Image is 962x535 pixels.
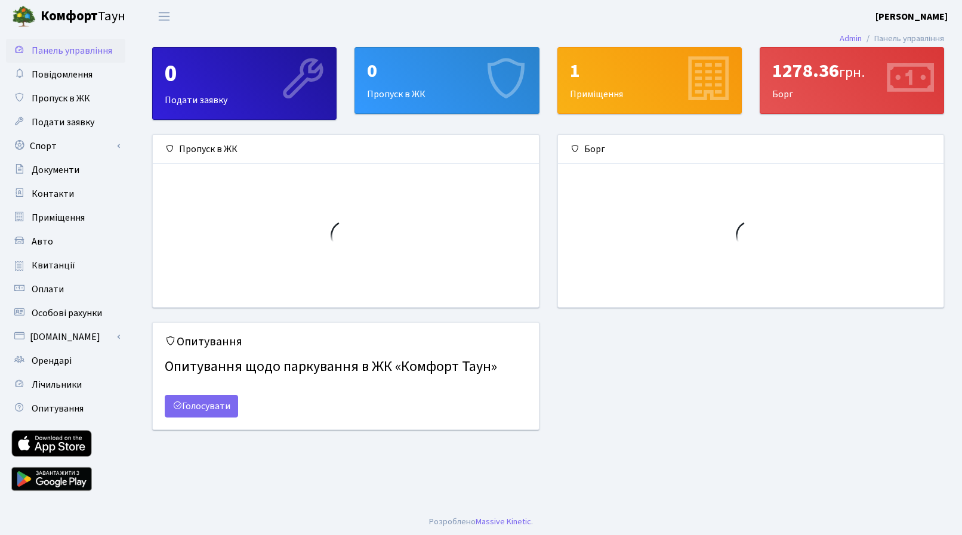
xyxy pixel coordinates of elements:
a: 0Подати заявку [152,47,337,120]
a: Приміщення [6,206,125,230]
li: Панель управління [862,32,944,45]
span: Контакти [32,187,74,200]
a: Контакти [6,182,125,206]
a: Massive Kinetic [476,515,531,528]
img: logo.png [12,5,36,29]
a: 1Приміщення [557,47,742,114]
span: грн. [839,62,865,83]
span: Авто [32,235,53,248]
div: 1278.36 [772,60,932,82]
a: 0Пропуск в ЖК [354,47,539,114]
span: Приміщення [32,211,85,224]
span: Лічильники [32,378,82,391]
h4: Опитування щодо паркування в ЖК «Комфорт Таун» [165,354,527,381]
span: Оплати [32,283,64,296]
div: Борг [760,48,943,113]
a: Спорт [6,134,125,158]
button: Переключити навігацію [149,7,179,26]
a: Панель управління [6,39,125,63]
div: . [429,515,533,528]
a: Розроблено [429,515,476,528]
span: Таун [41,7,125,27]
div: Подати заявку [153,48,336,119]
a: Особові рахунки [6,301,125,325]
div: 0 [367,60,526,82]
span: Повідомлення [32,68,92,81]
div: Борг [558,135,944,164]
a: Орендарі [6,349,125,373]
a: Оплати [6,277,125,301]
a: Подати заявку [6,110,125,134]
div: Приміщення [558,48,741,113]
a: Документи [6,158,125,182]
a: Пропуск в ЖК [6,86,125,110]
a: Квитанції [6,253,125,277]
span: Документи [32,163,79,177]
a: Лічильники [6,373,125,397]
span: Опитування [32,402,84,415]
div: 1 [570,60,729,82]
b: [PERSON_NAME] [875,10,948,23]
a: Опитування [6,397,125,420]
div: Пропуск в ЖК [355,48,538,113]
span: Пропуск в ЖК [32,92,90,105]
div: Пропуск в ЖК [153,135,539,164]
nav: breadcrumb [822,26,962,51]
a: [PERSON_NAME] [875,10,948,24]
a: Повідомлення [6,63,125,86]
a: [DOMAIN_NAME] [6,325,125,349]
span: Подати заявку [32,116,94,129]
div: 0 [165,60,324,88]
span: Особові рахунки [32,307,102,320]
a: Admin [840,32,862,45]
a: Голосувати [165,395,238,418]
span: Панель управління [32,44,112,57]
span: Орендарі [32,354,72,367]
span: Квитанції [32,259,75,272]
b: Комфорт [41,7,98,26]
a: Авто [6,230,125,253]
h5: Опитування [165,335,527,349]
